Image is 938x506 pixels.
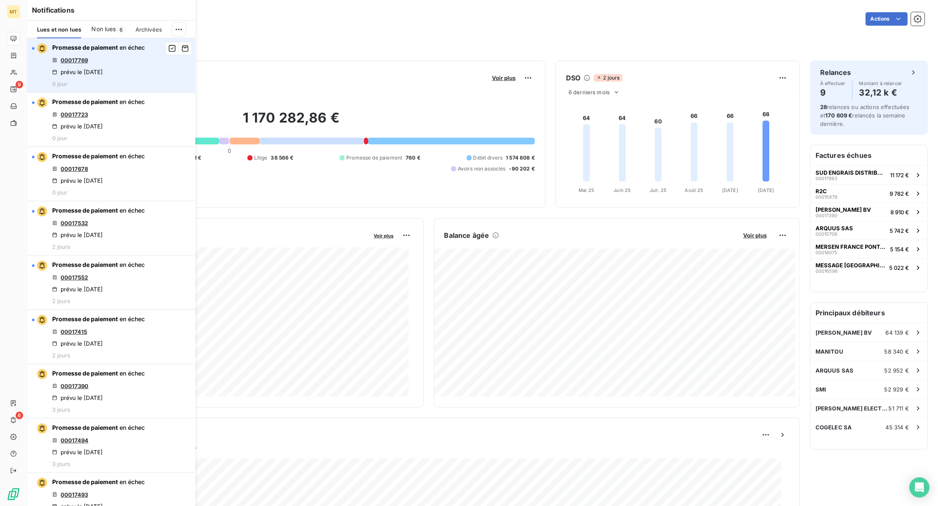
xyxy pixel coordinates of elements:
span: 5 022 € [889,264,909,271]
span: 52 952 € [885,367,909,374]
span: MESSAGE [GEOGRAPHIC_DATA] [816,262,886,269]
span: Promesse de paiement [52,370,118,377]
div: prévu le [DATE] [52,394,103,401]
h6: Balance âgée [444,230,489,240]
span: Promesse de paiement [52,424,118,431]
button: Promesse de paiement en échec00017494prévu le [DATE]3 jours [27,418,195,473]
span: ARQUUS SAS [816,225,853,232]
span: SUD ENGRAIS DISTRIBUTION [816,169,887,176]
tspan: [DATE] [722,187,738,193]
span: Voir plus [743,232,767,239]
a: 00017415 [61,328,87,335]
span: 00015706 [816,232,837,237]
span: en échec [120,261,145,268]
button: Promesse de paiement en échec00017415prévu le [DATE]2 jours [27,310,195,364]
span: 6 [16,412,23,419]
button: [PERSON_NAME] BV000173908 910 € [810,202,927,221]
span: 3 jours [52,461,70,467]
button: Promesse de paiement en échec00017723prévu le [DATE]0 jour [27,93,195,147]
span: 00018075 [816,250,837,255]
span: 0 jour [52,135,67,141]
span: Avoirs non associés [458,165,506,173]
span: 11 172 € [890,172,909,178]
a: 00017532 [61,220,88,226]
span: 6 [117,26,125,33]
span: À effectuer [820,81,845,86]
span: 51 711 € [889,405,909,412]
div: prévu le [DATE] [52,177,103,184]
span: Promesse de paiement [52,261,118,268]
span: 00015879 [816,194,837,200]
span: Promesse de paiement [52,478,118,485]
button: Actions [866,12,908,26]
span: 760 € [406,154,420,162]
span: SMI [816,386,826,393]
tspan: Août 25 [685,187,704,193]
span: relances ou actions effectuées et relancés la semaine dernière. [820,104,910,127]
span: 8 910 € [890,209,909,216]
span: 9 [16,81,23,88]
span: Lues et non lues [37,26,81,33]
span: 1 574 608 € [506,154,535,162]
div: prévu le [DATE] [52,286,103,293]
div: MT [7,5,20,19]
span: 0 [228,147,231,154]
button: Promesse de paiement en échec00017678prévu le [DATE]0 jour [27,147,195,201]
span: en échec [120,98,145,105]
span: 9 782 € [890,190,909,197]
button: Voir plus [489,74,518,82]
span: ARQUUS SAS [816,367,854,374]
div: prévu le [DATE] [52,69,103,75]
span: Promesse de paiement [346,154,402,162]
a: 00017723 [61,111,88,118]
span: [PERSON_NAME] BV [816,206,871,213]
span: Non lues [91,25,116,33]
span: Voir plus [492,75,516,81]
h6: Factures échues [810,145,927,165]
span: en échec [120,207,145,214]
span: 0 jour [52,189,67,196]
button: MESSAGE [GEOGRAPHIC_DATA]000165965 022 € [810,258,927,277]
div: prévu le [DATE] [52,340,103,347]
span: MERSEN FRANCE PONTARLIER SAS [816,243,887,250]
span: R2C [816,188,827,194]
h6: Principaux débiteurs [810,303,927,323]
span: Promesse de paiement [52,315,118,322]
span: 5 154 € [890,246,909,253]
span: MANITOU [816,348,843,355]
span: 0 jour [52,80,67,87]
span: Chiffre d'affaires mensuel [48,239,368,248]
div: prévu le [DATE] [52,449,103,455]
div: prévu le [DATE] [52,232,103,238]
tspan: Juin 25 [614,187,631,193]
span: Promesse de paiement [52,152,118,160]
span: [PERSON_NAME] BV [816,329,872,336]
a: 00017769 [61,57,88,64]
span: 6 derniers mois [569,89,610,96]
span: 58 340 € [885,348,909,355]
span: 38 566 € [271,154,294,162]
span: en échec [120,478,145,485]
h6: Notifications [32,5,190,15]
tspan: Mai 25 [579,187,594,193]
span: 52 929 € [885,386,909,393]
span: 3 jours [52,406,70,413]
div: Open Intercom Messenger [909,477,930,498]
button: Voir plus [741,232,769,239]
button: R2C000158799 782 € [810,184,927,202]
span: en échec [120,152,145,160]
h6: DSO [566,73,580,83]
span: 170 609 € [825,112,852,119]
button: Promesse de paiement en échec00017552prévu le [DATE]2 jours [27,256,195,310]
span: 5 742 € [890,227,909,234]
span: Archivées [136,26,162,33]
span: [PERSON_NAME] ELECTRIC FRANCE SAS [816,405,889,412]
button: ARQUUS SAS000157065 742 € [810,221,927,240]
span: 2 jours [594,74,622,82]
button: Promesse de paiement en échec00017769prévu le [DATE]0 jour [27,38,195,93]
button: MERSEN FRANCE PONTARLIER SAS000180755 154 € [810,240,927,258]
span: Promesse de paiement [52,207,118,214]
a: 00017552 [61,274,88,281]
span: en échec [120,370,145,377]
h6: Relances [820,67,851,77]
